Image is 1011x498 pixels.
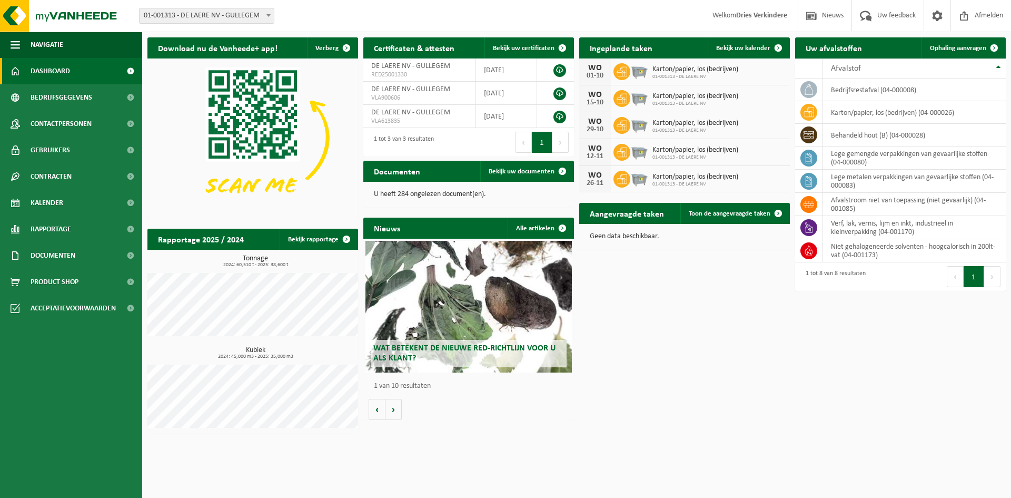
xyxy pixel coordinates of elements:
div: WO [584,144,606,153]
span: Bekijk uw kalender [716,45,770,52]
span: Afvalstof [831,64,861,73]
span: 2024: 45,000 m3 - 2025: 35,000 m3 [153,354,358,359]
span: Karton/papier, los (bedrijven) [652,146,738,154]
td: bedrijfsrestafval (04-000008) [823,79,1006,101]
td: [DATE] [476,82,537,105]
td: karton/papier, los (bedrijven) (04-000026) [823,101,1006,124]
button: Previous [947,266,964,287]
span: Karton/papier, los (bedrijven) [652,92,738,101]
div: 1 tot 8 van 8 resultaten [800,265,866,288]
a: Alle artikelen [508,218,573,239]
span: Gebruikers [31,137,70,163]
img: Download de VHEPlus App [147,58,358,217]
span: 01-001313 - DE LAERE NV [652,154,738,161]
a: Wat betekent de nieuwe RED-richtlijn voor u als klant? [365,241,572,373]
h2: Download nu de Vanheede+ app! [147,37,288,58]
span: Acceptatievoorwaarden [31,295,116,321]
button: Volgende [385,399,402,420]
td: lege metalen verpakkingen van gevaarlijke stoffen (04-000083) [823,170,1006,193]
h2: Documenten [363,161,431,181]
span: Contracten [31,163,72,190]
iframe: chat widget [5,475,176,498]
h2: Aangevraagde taken [579,203,675,223]
span: VLA613835 [371,117,468,125]
div: 01-10 [584,72,606,80]
td: [DATE] [476,105,537,128]
button: 1 [532,132,552,153]
h2: Rapportage 2025 / 2024 [147,229,254,249]
span: 01-001313 - DE LAERE NV [652,128,738,134]
span: Wat betekent de nieuwe RED-richtlijn voor u als klant? [373,344,556,363]
span: Ophaling aanvragen [930,45,986,52]
button: Previous [515,132,532,153]
span: 01-001313 - DE LAERE NV [652,101,738,107]
button: 1 [964,266,984,287]
h3: Tonnage [153,255,358,268]
p: U heeft 284 ongelezen document(en). [374,191,563,198]
div: WO [584,64,606,72]
strong: Dries Verkindere [736,12,787,19]
img: WB-2500-GAL-GY-01 [630,62,648,80]
span: RED25001330 [371,71,468,79]
span: Product Shop [31,269,78,295]
span: Karton/papier, los (bedrijven) [652,65,738,74]
div: WO [584,118,606,126]
span: Toon de aangevraagde taken [689,210,770,217]
span: DE LAERE NV - GULLEGEM [371,109,450,116]
div: 29-10 [584,126,606,133]
h2: Ingeplande taken [579,37,663,58]
a: Bekijk rapportage [280,229,357,250]
div: 12-11 [584,153,606,160]
span: 01-001313 - DE LAERE NV - GULLEGEM [139,8,274,24]
span: 01-001313 - DE LAERE NV [652,74,738,80]
h2: Uw afvalstoffen [795,37,873,58]
span: Karton/papier, los (bedrijven) [652,119,738,128]
div: 1 tot 3 van 3 resultaten [369,131,434,154]
span: Dashboard [31,58,70,84]
span: DE LAERE NV - GULLEGEM [371,85,450,93]
div: 15-10 [584,99,606,106]
span: Navigatie [31,32,63,58]
span: Bedrijfsgegevens [31,84,92,111]
button: Next [552,132,569,153]
span: 2024: 60,510 t - 2025: 38,600 t [153,262,358,268]
button: Verberg [307,37,357,58]
td: lege gemengde verpakkingen van gevaarlijke stoffen (04-000080) [823,147,1006,170]
span: 01-001313 - DE LAERE NV - GULLEGEM [140,8,274,23]
td: niet gehalogeneerde solventen - hoogcalorisch in 200lt-vat (04-001173) [823,239,1006,262]
p: Geen data beschikbaar. [590,233,779,240]
div: 26-11 [584,180,606,187]
span: Contactpersonen [31,111,92,137]
a: Bekijk uw certificaten [484,37,573,58]
img: WB-2500-GAL-GY-01 [630,169,648,187]
span: 01-001313 - DE LAERE NV [652,181,738,188]
h2: Certificaten & attesten [363,37,465,58]
h2: Nieuws [363,218,411,238]
button: Next [984,266,1000,287]
a: Bekijk uw kalender [708,37,789,58]
a: Ophaling aanvragen [921,37,1005,58]
div: WO [584,91,606,99]
span: Bekijk uw documenten [489,168,554,175]
span: Karton/papier, los (bedrijven) [652,173,738,181]
a: Bekijk uw documenten [480,161,573,182]
img: WB-2500-GAL-GY-01 [630,89,648,106]
button: Vorige [369,399,385,420]
td: afvalstroom niet van toepassing (niet gevaarlijk) (04-001085) [823,193,1006,216]
img: WB-2500-GAL-GY-01 [630,115,648,133]
span: Rapportage [31,216,71,242]
span: Documenten [31,242,75,269]
p: 1 van 10 resultaten [374,383,569,390]
span: Bekijk uw certificaten [493,45,554,52]
td: behandeld hout (B) (04-000028) [823,124,1006,147]
span: Verberg [315,45,339,52]
span: Kalender [31,190,63,216]
span: VLA900606 [371,94,468,102]
td: [DATE] [476,58,537,82]
div: WO [584,171,606,180]
td: verf, lak, vernis, lijm en inkt, industrieel in kleinverpakking (04-001170) [823,216,1006,239]
span: DE LAERE NV - GULLEGEM [371,62,450,70]
a: Toon de aangevraagde taken [680,203,789,224]
img: WB-2500-GAL-GY-01 [630,142,648,160]
h3: Kubiek [153,347,358,359]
